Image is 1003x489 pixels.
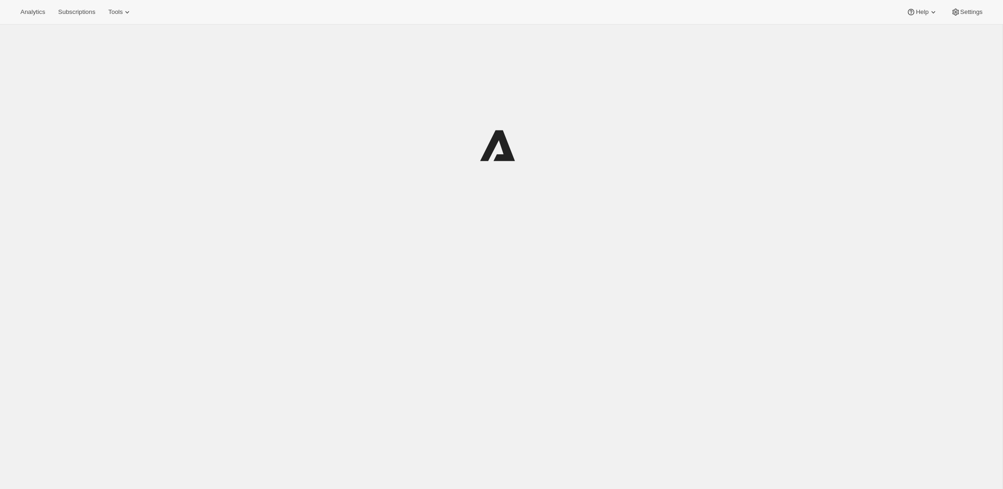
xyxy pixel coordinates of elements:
button: Analytics [15,6,51,19]
button: Tools [103,6,137,19]
span: Analytics [20,8,45,16]
span: Subscriptions [58,8,95,16]
span: Tools [108,8,123,16]
span: Settings [960,8,983,16]
button: Subscriptions [52,6,101,19]
span: Help [916,8,928,16]
button: Help [901,6,943,19]
button: Settings [945,6,988,19]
